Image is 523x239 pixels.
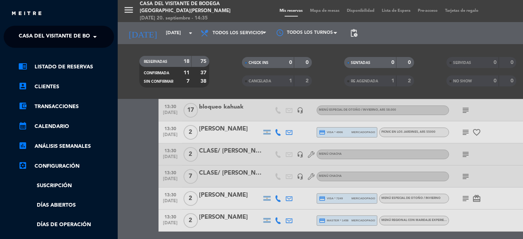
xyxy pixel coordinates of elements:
i: settings_applications [18,161,27,170]
a: chrome_reader_modeListado de Reservas [18,63,114,71]
i: account_balance_wallet [18,101,27,110]
i: chrome_reader_mode [18,62,27,71]
i: account_box [18,82,27,90]
a: assessmentANÁLISIS SEMANALES [18,142,114,151]
a: account_balance_walletTransacciones [18,102,114,111]
a: Días abiertos [18,201,114,210]
a: Días de Operación [18,221,114,229]
img: MEITRE [11,11,42,17]
i: calendar_month [18,121,27,130]
span: Casa del Visitante de Bodega [GEOGRAPHIC_DATA][PERSON_NAME] [19,29,204,44]
a: Configuración [18,162,114,171]
a: calendar_monthCalendario [18,122,114,131]
i: assessment [18,141,27,150]
a: account_boxClientes [18,82,114,91]
a: Suscripción [18,182,114,190]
